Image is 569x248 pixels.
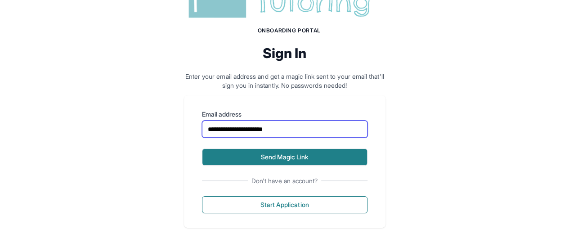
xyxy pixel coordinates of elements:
[184,45,385,61] h2: Sign In
[184,72,385,90] p: Enter your email address and get a magic link sent to your email that'll sign you in instantly. N...
[202,196,367,213] button: Start Application
[202,110,367,119] label: Email address
[193,27,385,34] h1: Onboarding Portal
[202,149,367,166] button: Send Magic Link
[248,176,322,185] span: Don't have an account?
